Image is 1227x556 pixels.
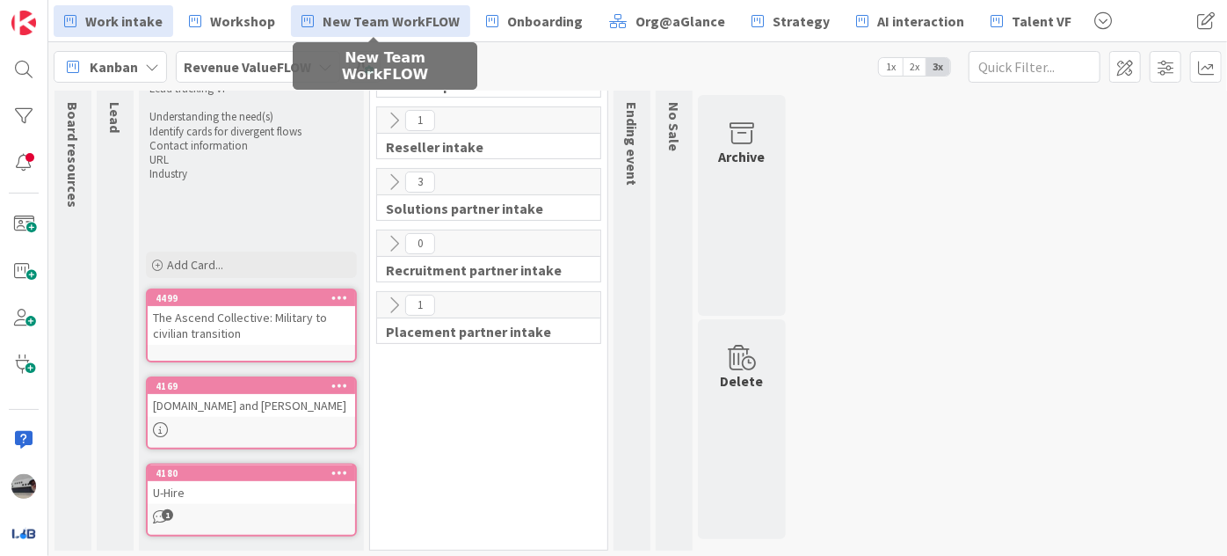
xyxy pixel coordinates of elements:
div: 4169 [148,378,355,394]
img: Visit kanbanzone.com [11,11,36,35]
span: Work intake [85,11,163,32]
span: Add Card... [167,257,223,273]
span: Reseller intake [386,138,578,156]
span: 1 [405,295,435,316]
a: Talent VF [980,5,1082,37]
b: Revenue ValueFLOW [184,58,311,76]
div: The Ascend Collective: Military to civilian transition [148,306,355,345]
span: Placement partner intake [386,323,578,340]
a: Work intake [54,5,173,37]
span: Strategy [773,11,830,32]
span: 1 [162,509,173,521]
span: Board resources [64,102,82,208]
a: AI interaction [846,5,975,37]
div: 4169[DOMAIN_NAME] and [PERSON_NAME] [148,378,355,417]
span: Recruitment partner intake [386,261,578,279]
div: 4180 [156,467,355,479]
div: 4499The Ascend Collective: Military to civilian transition [148,290,355,345]
span: Ending event [623,102,641,186]
div: 4499 [148,290,355,306]
div: [DOMAIN_NAME] and [PERSON_NAME] [148,394,355,417]
span: AI interaction [877,11,964,32]
a: 4169[DOMAIN_NAME] and [PERSON_NAME] [146,377,357,450]
div: U-Hire [148,481,355,504]
span: Workshop [210,11,275,32]
span: 1x [879,58,903,76]
a: Strategy [741,5,840,37]
span: 0 [405,233,435,254]
div: 4499 [156,292,355,304]
span: Onboarding [507,11,583,32]
a: 4499The Ascend Collective: Military to civilian transition [146,289,357,362]
div: 4169 [156,380,355,392]
a: 4180U-Hire [146,464,357,537]
p: Understanding the need(s) [149,110,353,124]
img: jB [11,474,36,499]
p: Identify cards for divergent flows [149,125,353,139]
a: Workshop [178,5,286,37]
span: 3 [405,172,435,193]
p: URL [149,153,353,167]
img: avatar [11,521,36,545]
span: Solutions partner intake [386,200,578,217]
span: 1 [405,110,435,131]
input: Quick Filter... [969,51,1100,83]
div: Archive [719,146,766,167]
span: New Team WorkFLOW [323,11,460,32]
p: Contact information [149,139,353,153]
span: 3x [926,58,950,76]
h5: New Team WorkFLOW [300,49,470,83]
div: 4180U-Hire [148,465,355,504]
span: Org@aGlance [635,11,725,32]
a: Onboarding [476,5,593,37]
span: 2x [903,58,926,76]
p: Industry [149,167,353,181]
div: 4180 [148,465,355,481]
span: Kanban [90,56,138,77]
span: No Sale [665,102,683,151]
a: New Team WorkFLOW [291,5,470,37]
div: Delete [721,370,764,391]
span: Lead [106,102,124,133]
span: Talent VF [1012,11,1071,32]
a: Org@aGlance [599,5,736,37]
